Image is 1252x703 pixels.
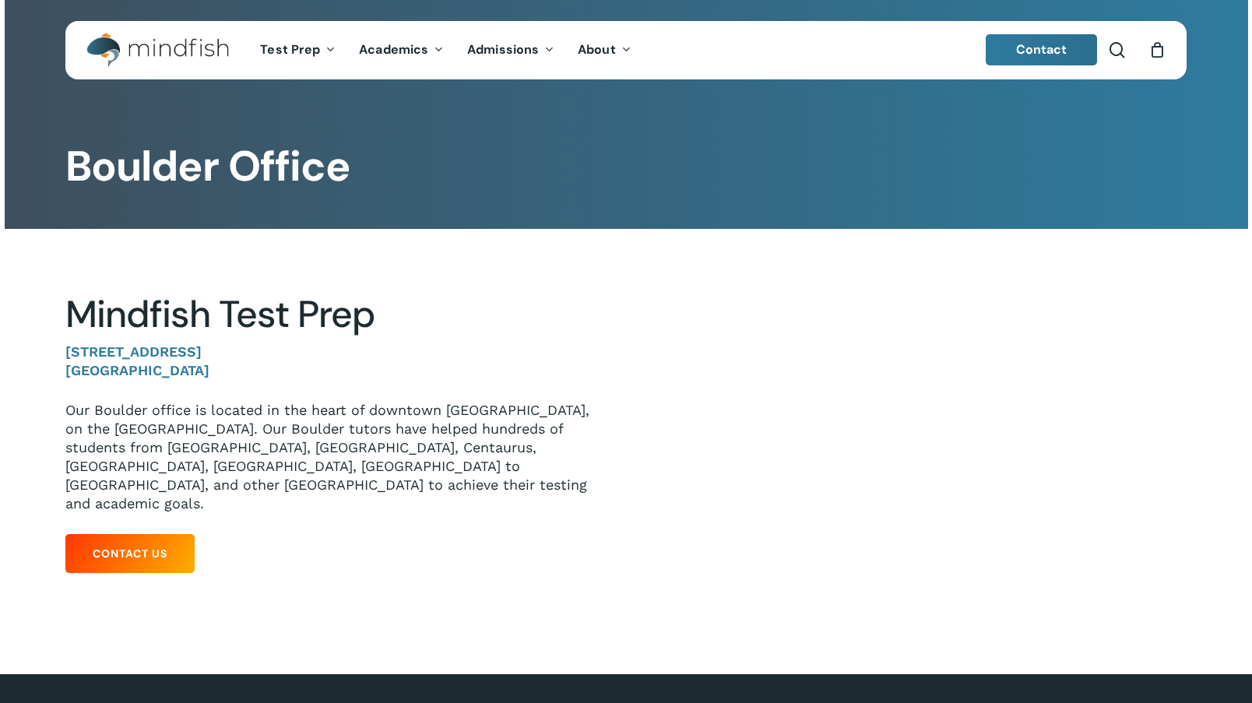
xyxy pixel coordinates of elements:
span: About [578,41,616,58]
span: Contact Us [93,546,167,561]
a: Contact [986,34,1098,65]
nav: Main Menu [248,21,642,79]
strong: [GEOGRAPHIC_DATA] [65,362,209,378]
span: Contact [1016,41,1067,58]
span: Academics [359,41,428,58]
span: Admissions [467,41,539,58]
a: Cart [1148,41,1166,58]
h1: Boulder Office [65,142,1186,192]
p: Our Boulder office is located in the heart of downtown [GEOGRAPHIC_DATA], on the [GEOGRAPHIC_DATA... [65,401,603,513]
a: Test Prep [248,44,347,57]
a: Contact Us [65,534,195,573]
span: Test Prep [260,41,320,58]
strong: [STREET_ADDRESS] [65,343,202,360]
header: Main Menu [65,21,1187,79]
a: Admissions [455,44,566,57]
h2: Mindfish Test Prep [65,292,603,337]
a: About [566,44,643,57]
a: Academics [347,44,455,57]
